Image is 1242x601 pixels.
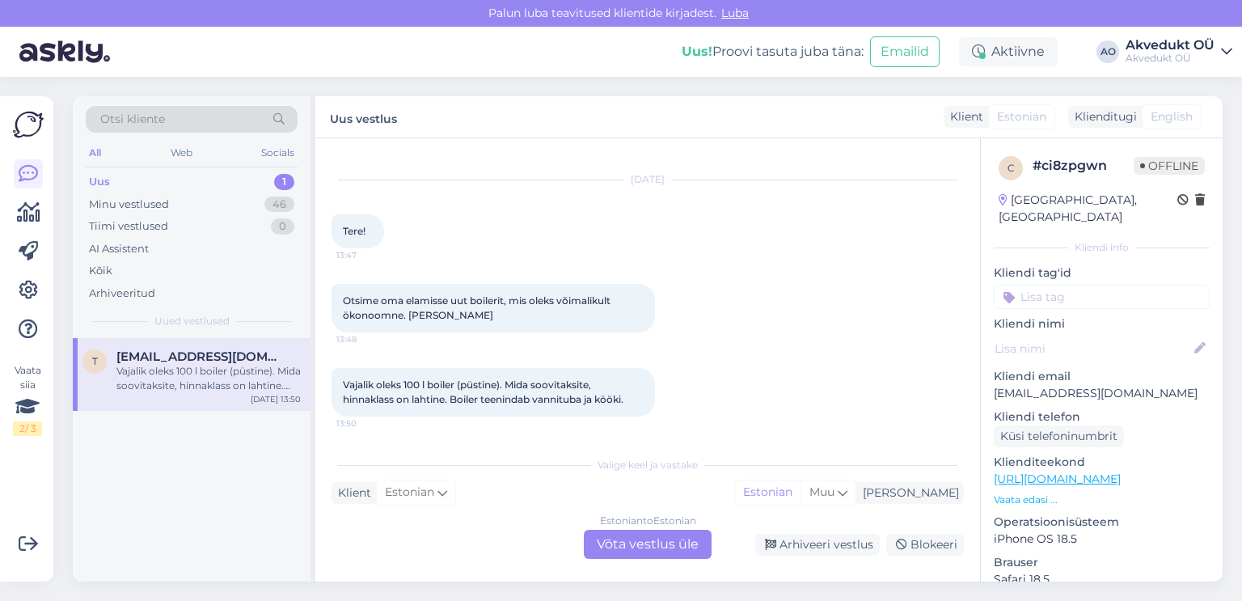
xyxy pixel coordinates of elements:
span: 13:47 [336,249,397,261]
div: Klient [944,108,983,125]
b: Uus! [682,44,712,59]
p: Kliendi tag'id [994,265,1210,281]
p: Klienditeekond [994,454,1210,471]
div: All [86,142,104,163]
div: AI Assistent [89,241,149,257]
span: Estonian [385,484,434,502]
p: Kliendi nimi [994,315,1210,332]
span: t [92,355,98,367]
div: Võta vestlus üle [584,530,712,559]
p: Kliendi telefon [994,408,1210,425]
span: Muu [809,485,834,499]
span: 13:50 [336,417,397,430]
div: Kliendi info [994,240,1210,255]
div: Arhiveeri vestlus [755,534,880,556]
div: Küsi telefoninumbrit [994,425,1124,447]
p: Vaata edasi ... [994,493,1210,507]
div: [GEOGRAPHIC_DATA], [GEOGRAPHIC_DATA] [999,192,1177,226]
div: Tiimi vestlused [89,218,168,235]
span: Otsime oma elamisse uut boilerit, mis oleks võimalikult ökonoomne. [PERSON_NAME] [343,294,613,321]
div: [DATE] [332,172,964,187]
div: 1 [274,174,294,190]
img: Askly Logo [13,109,44,140]
span: c [1008,162,1015,174]
p: [EMAIL_ADDRESS][DOMAIN_NAME] [994,385,1210,402]
div: 46 [264,197,294,213]
div: Aktiivne [959,37,1058,66]
div: Valige keel ja vastake [332,458,964,472]
div: Arhiveeritud [89,286,155,302]
div: Akvedukt OÜ [1126,52,1215,65]
div: 2 / 3 [13,421,42,436]
div: Vaata siia [13,363,42,436]
button: Emailid [870,36,940,67]
span: tiiuvariksau@gmail.com [116,349,285,364]
span: Uued vestlused [154,314,230,328]
div: Minu vestlused [89,197,169,213]
span: Vajalik oleks 100 l boiler (püstine). Mida soovitaksite, hinnaklass on lahtine. Boiler teenindab ... [343,379,623,405]
span: Estonian [997,108,1046,125]
span: Otsi kliente [100,111,165,128]
div: Akvedukt OÜ [1126,39,1215,52]
a: [URL][DOMAIN_NAME] [994,472,1121,486]
div: 0 [271,218,294,235]
div: Socials [258,142,298,163]
p: iPhone OS 18.5 [994,531,1210,548]
div: [DATE] 13:50 [251,393,301,405]
div: Estonian [735,480,801,505]
div: Proovi tasuta juba täna: [682,42,864,61]
div: # ci8zpgwn [1033,156,1134,176]
div: AO [1096,40,1119,63]
p: Kliendi email [994,368,1210,385]
div: Blokeeri [886,534,964,556]
div: Vajalik oleks 100 l boiler (püstine). Mida soovitaksite, hinnaklass on lahtine. Boiler teenindab ... [116,364,301,393]
span: Tere! [343,225,365,237]
input: Lisa nimi [995,340,1191,358]
div: Uus [89,174,110,190]
span: 13:48 [336,333,397,345]
div: Estonian to Estonian [600,514,696,528]
div: Klienditugi [1068,108,1137,125]
label: Uus vestlus [330,106,397,128]
div: Klient [332,485,371,502]
span: Luba [716,6,754,20]
p: Brauser [994,554,1210,571]
span: Offline [1134,157,1205,175]
div: [PERSON_NAME] [856,485,959,502]
div: Kõik [89,263,112,279]
p: Safari 18.5 [994,571,1210,588]
p: Operatsioonisüsteem [994,514,1210,531]
span: English [1151,108,1193,125]
a: Akvedukt OÜAkvedukt OÜ [1126,39,1232,65]
input: Lisa tag [994,285,1210,309]
div: Web [167,142,196,163]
